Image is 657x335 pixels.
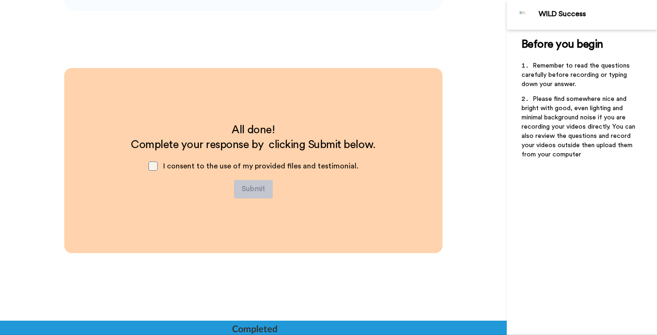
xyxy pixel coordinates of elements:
img: Profile Image [512,4,534,26]
span: All done! [232,124,275,136]
span: Complete your response by clicking Submit below. [131,139,375,150]
span: Before you begin [522,39,603,50]
button: Submit [234,180,273,199]
span: Remember to read the questions carefully before recording or typing down your answer. [522,62,632,87]
span: I consent to the use of my provided files and testimonial. [163,162,358,170]
div: WILD Success [539,10,657,19]
span: Please find somewhere nice and bright with good, even lighting and minimal background noise if yo... [522,96,637,158]
div: Completed [232,322,276,335]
